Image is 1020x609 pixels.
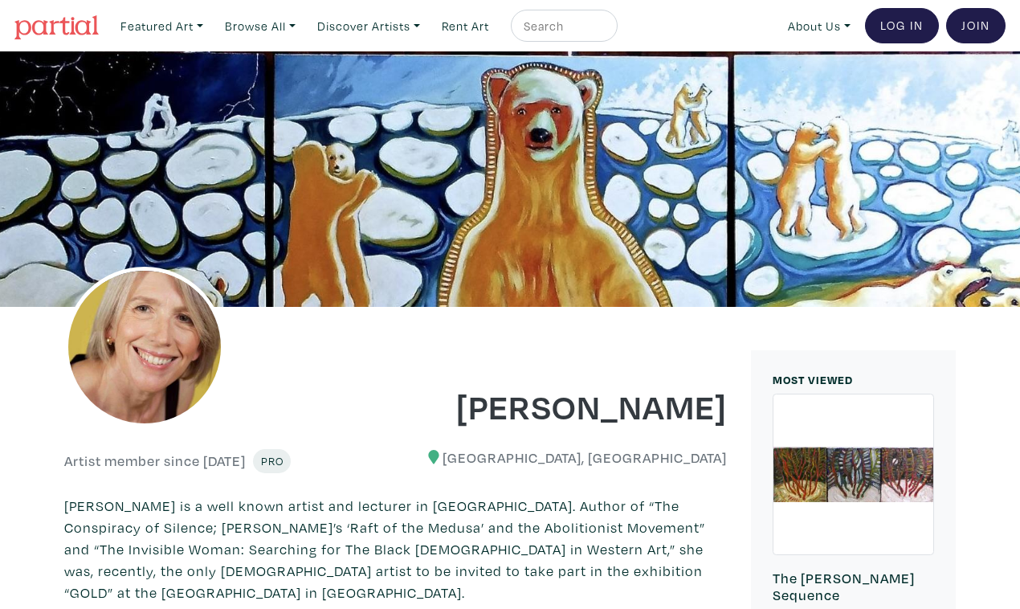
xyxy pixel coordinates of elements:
[522,16,602,36] input: Search
[260,453,284,468] span: Pro
[64,495,727,603] p: [PERSON_NAME] is a well known artist and lecturer in [GEOGRAPHIC_DATA]. Author of “The Conspiracy...
[408,449,728,467] h6: [GEOGRAPHIC_DATA], [GEOGRAPHIC_DATA]
[946,8,1006,43] a: Join
[218,10,303,43] a: Browse All
[773,372,853,387] small: MOST VIEWED
[113,10,210,43] a: Featured Art
[64,452,246,470] h6: Artist member since [DATE]
[408,384,728,427] h1: [PERSON_NAME]
[64,267,225,427] img: phpThumb.php
[865,8,939,43] a: Log In
[310,10,427,43] a: Discover Artists
[781,10,858,43] a: About Us
[435,10,496,43] a: Rent Art
[773,570,934,604] h6: The [PERSON_NAME] Sequence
